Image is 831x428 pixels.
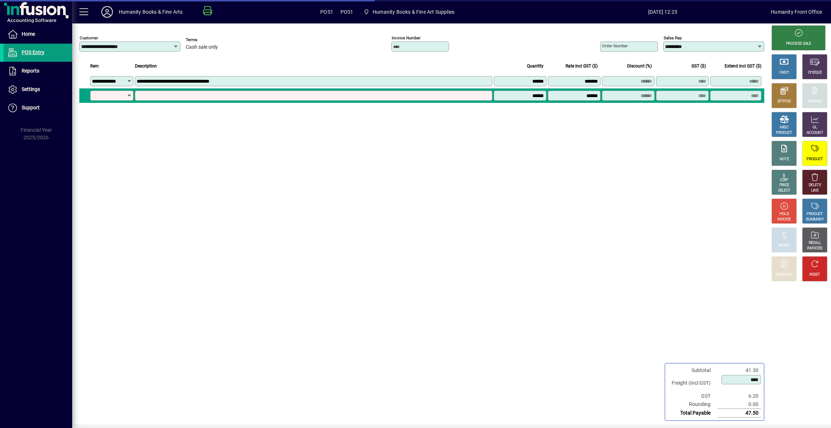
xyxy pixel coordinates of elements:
span: GST ($) [691,62,706,70]
span: Quantity [527,62,544,70]
div: SELECT [778,188,791,193]
span: Extend incl GST ($) [725,62,761,70]
td: 47.50 [718,409,761,418]
div: EFTPOS [778,99,791,104]
div: PRODUCT [806,157,823,162]
div: PROFIT [778,243,790,249]
span: POS1 [320,6,333,18]
div: MISC [780,125,788,130]
a: Support [4,99,72,117]
span: Item [90,62,99,70]
div: Humanity Front Office [771,6,822,18]
span: Cash sale only [186,44,218,50]
td: GST [668,392,718,400]
div: DISCOUNT [775,272,793,278]
div: INVOICE [777,217,791,222]
div: NOTE [779,157,789,162]
td: Total Payable [668,409,718,418]
span: POS Entry [22,49,44,55]
mat-label: Customer [80,35,98,40]
span: Discount (%) [627,62,652,70]
div: Humanity Books & Fine Arts [119,6,183,18]
span: Humanity Books & Fine Art Supplies [373,6,454,18]
div: RECALL [809,240,821,246]
mat-label: Invoice number [392,35,421,40]
span: Settings [22,86,40,92]
div: PRODUCT [806,211,823,217]
td: 6.20 [718,392,761,400]
span: Description [135,62,157,70]
div: DELETE [809,183,821,188]
div: ACCOUNT [806,130,823,136]
span: Humanity Books & Fine Art Supplies [361,5,457,18]
span: POS1 [340,6,353,18]
a: Home [4,25,72,43]
span: Terms [186,38,229,42]
div: SUMMARY [806,217,824,222]
td: Subtotal [668,366,718,375]
button: Profile [96,5,119,18]
div: LINE [811,188,818,193]
span: Reports [22,68,39,74]
div: CHEQUE [808,70,822,75]
span: Rate incl GST ($) [566,62,598,70]
a: Settings [4,80,72,99]
div: CASH [779,70,789,75]
div: PRODUCT [776,130,792,136]
span: Support [22,105,40,110]
div: INVOICES [807,246,822,251]
mat-label: Sales rep [664,35,682,40]
div: HOLD [779,211,789,217]
mat-label: Order number [602,43,628,48]
div: RESET [809,272,820,278]
a: Reports [4,62,72,80]
div: CHARGE [808,99,822,104]
span: Home [22,31,35,37]
div: PRICE [779,183,789,188]
td: 0.00 [718,400,761,409]
span: [DATE] 12:23 [554,6,771,18]
div: GL [813,125,817,130]
td: 41.30 [718,366,761,375]
div: PROCESS SALE [786,41,811,47]
td: Freight (Incl GST) [668,375,718,392]
td: Rounding [668,400,718,409]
